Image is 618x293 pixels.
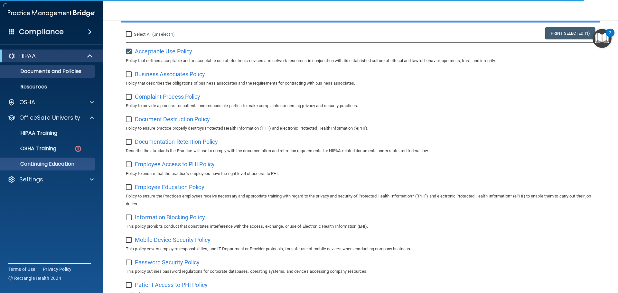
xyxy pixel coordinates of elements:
span: Patient Access to PHI Policy [135,281,208,288]
p: Settings [19,176,43,183]
p: Policy to ensure the Practice's employees receive necessary and appropriate training with regard ... [126,192,595,208]
span: Employee Education Policy [135,184,204,190]
h4: Compliance [19,27,64,36]
a: OSHA [8,98,94,106]
p: Policy that defines acceptable and unacceptable use of electronic devices and network resources i... [126,57,595,65]
span: Acceptable Use Policy [135,48,192,55]
span: Documentation Retention Policy [135,138,218,145]
p: OfficeSafe University [19,114,80,122]
span: Select All [134,32,151,37]
span: Complaint Process Policy [135,93,200,100]
a: Settings [8,176,94,183]
p: Documents and Policies [4,68,92,75]
p: Policy that describes the obligations of business associates and the requirements for contracting... [126,79,595,87]
span: Mobile Device Security Policy [135,236,211,243]
p: HIPAA Training [4,130,57,136]
p: This policy prohibits conduct that constitutes interference with the access, exchange, or use of ... [126,223,595,230]
img: PMB logo [8,7,95,20]
button: Open Resource Center, 2 new notifications [593,29,612,48]
img: danger-circle.6113f641.png [74,145,82,153]
p: OSHA [19,98,35,106]
span: Ⓒ Rectangle Health 2024 [8,275,61,281]
a: HIPAA [8,52,93,60]
p: Policy to ensure that the practice's employees have the right level of access to PHI. [126,170,595,178]
a: Privacy Policy [43,266,72,272]
input: Select All (Unselect 1) [126,32,133,37]
span: Business Associates Policy [135,71,205,78]
span: Employee Access to PHI Policy [135,161,215,168]
a: Terms of Use [8,266,35,272]
a: Print Selected (1) [545,27,595,39]
p: This policy covers employee responsibilities, and IT Department or Provider protocols, for safe u... [126,245,595,253]
p: HIPAA [19,52,36,60]
a: (Unselect 1) [152,32,175,37]
a: OfficeSafe University [8,114,94,122]
p: OSHA Training [4,145,56,152]
p: Policy to ensure practice properly destroys Protected Health Information ('PHI') and electronic P... [126,124,595,132]
p: This policy outlines password regulations for corporate databases, operating systems, and devices... [126,268,595,275]
span: Password Security Policy [135,259,200,266]
p: Continuing Education [4,161,92,167]
p: Describe the standards the Practice will use to comply with the documentation and retention requi... [126,147,595,155]
span: Information Blocking Policy [135,214,205,221]
p: Resources [4,84,92,90]
span: Document Destruction Policy [135,116,210,123]
div: 2 [609,33,611,41]
p: Policy to provide a process for patients and responsible parties to make complaints concerning pr... [126,102,595,110]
